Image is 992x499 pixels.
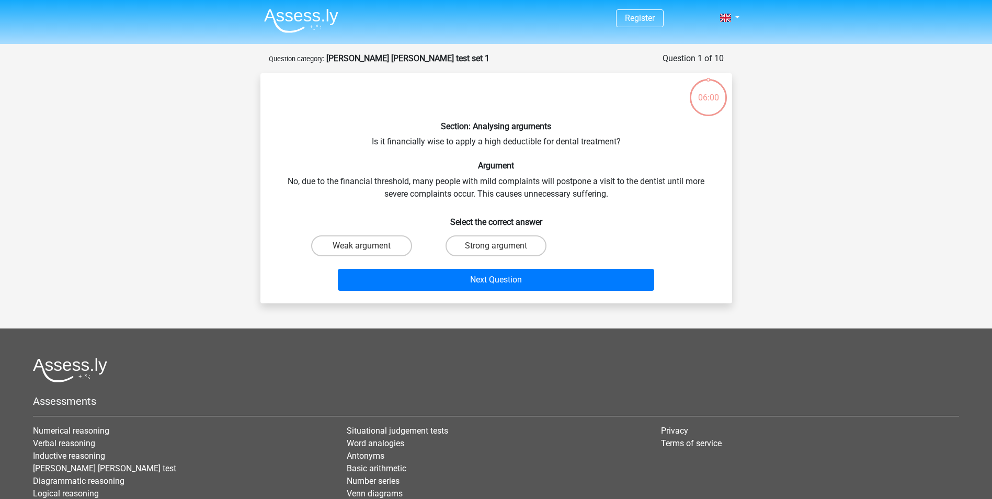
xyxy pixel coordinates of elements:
a: Logical reasoning [33,489,99,498]
div: Question 1 of 10 [663,52,724,65]
a: Inductive reasoning [33,451,105,461]
a: Antonyms [347,451,384,461]
div: 06:00 [689,78,728,104]
h6: Section: Analysing arguments [277,121,715,131]
a: Privacy [661,426,688,436]
a: Number series [347,476,400,486]
small: Question category: [269,55,324,63]
a: [PERSON_NAME] [PERSON_NAME] test [33,463,176,473]
img: Assessly logo [33,358,107,382]
strong: [PERSON_NAME] [PERSON_NAME] test set 1 [326,53,489,63]
h5: Assessments [33,395,959,407]
h6: Argument [277,161,715,171]
a: Terms of service [661,438,722,448]
a: Basic arithmetic [347,463,406,473]
img: Assessly [264,8,338,33]
button: Next Question [338,269,654,291]
a: Diagrammatic reasoning [33,476,124,486]
label: Weak argument [311,235,412,256]
a: Word analogies [347,438,404,448]
div: Is it financially wise to apply a high deductible for dental treatment? No, due to the financial ... [265,82,728,295]
a: Situational judgement tests [347,426,448,436]
a: Venn diagrams [347,489,403,498]
label: Strong argument [446,235,546,256]
a: Numerical reasoning [33,426,109,436]
a: Register [625,13,655,23]
h6: Select the correct answer [277,209,715,227]
a: Verbal reasoning [33,438,95,448]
